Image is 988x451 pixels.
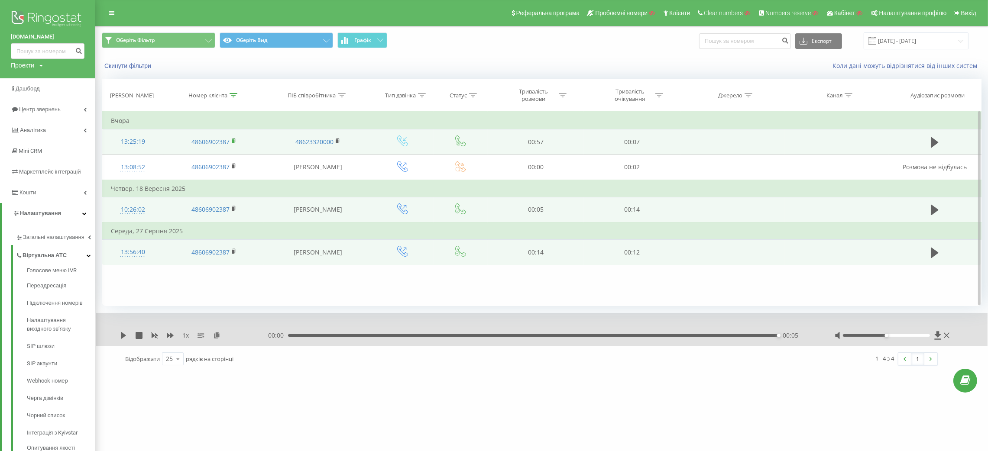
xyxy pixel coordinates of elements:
[783,331,798,340] span: 00:05
[595,10,648,16] span: Проблемні номери
[111,159,155,176] div: 13:08:52
[23,251,67,260] span: Віртуальна АТС
[188,92,227,99] div: Номер клієнта
[27,359,57,368] span: SIP акаунти
[27,424,95,441] a: Інтеграція з Kyivstar
[111,133,155,150] div: 13:25:19
[488,240,584,265] td: 00:14
[27,428,78,437] span: Інтеграція з Kyivstar
[584,155,680,180] td: 00:02
[191,138,230,146] a: 48606902387
[102,112,982,129] td: Вчора
[450,92,467,99] div: Статус
[27,312,95,338] a: Налаштування вихідного зв’язку
[354,37,371,43] span: Графік
[110,92,154,99] div: [PERSON_NAME]
[19,106,61,113] span: Центр звернень
[385,92,416,99] div: Тип дзвінка
[488,197,584,222] td: 00:05
[11,32,84,41] a: [DOMAIN_NAME]
[27,407,95,424] a: Чорний список
[488,129,584,155] td: 00:57
[295,138,334,146] a: 48623320000
[111,244,155,261] div: 13:56:40
[833,61,982,70] a: Коли дані можуть відрізнятися вiд інших систем
[27,299,83,307] span: Підключення номерів
[11,43,84,59] input: Пошук за номером
[23,233,84,242] span: Загальні налаштування
[795,33,842,49] button: Експорт
[16,85,40,92] span: Дашборд
[264,155,372,180] td: [PERSON_NAME]
[27,266,95,277] a: Голосове меню IVR
[220,32,333,48] button: Оберіть Вид
[19,168,81,175] span: Маркетплейс інтеграцій
[191,205,230,213] a: 48606902387
[102,62,155,70] button: Скинути фільтри
[704,10,743,16] span: Clear numbers
[834,10,855,16] span: Кабінет
[116,37,155,44] span: Оберіть Фільтр
[186,355,233,363] span: рядків на сторінці
[27,316,91,333] span: Налаштування вихідного зв’язку
[264,240,372,265] td: [PERSON_NAME]
[27,277,95,294] a: Переадресація
[27,355,95,372] a: SIP акаунти
[125,355,160,363] span: Відображати
[884,334,888,337] div: Accessibility label
[337,32,387,48] button: Графік
[27,411,65,420] span: Чорний список
[102,222,982,240] td: Середа, 27 Серпня 2025
[11,9,84,30] img: Ringostat logo
[584,129,680,155] td: 00:07
[699,33,791,49] input: Пошук за номером
[488,155,584,180] td: 00:00
[27,338,95,355] a: SIP шлюзи
[268,331,288,340] span: 00:00
[879,10,946,16] span: Налаштування профілю
[16,227,95,245] a: Загальні налаштування
[16,245,95,263] a: Віртуальна АТС
[27,390,95,407] a: Черга дзвінків
[264,197,372,222] td: [PERSON_NAME]
[903,163,967,171] span: Розмова не відбулась
[777,334,781,337] div: Accessibility label
[27,266,77,275] span: Голосове меню IVR
[102,32,215,48] button: Оберіть Фільтр
[20,127,46,133] span: Аналiтика
[20,210,61,216] span: Налаштування
[826,92,842,99] div: Канал
[19,189,36,196] span: Кошти
[584,197,680,222] td: 00:14
[27,372,95,390] a: Webhook номер
[27,281,66,290] span: Переадресація
[875,354,894,363] div: 1 - 4 з 4
[910,92,965,99] div: Аудіозапис розмови
[765,10,811,16] span: Numbers reserve
[516,10,580,16] span: Реферальна програма
[111,201,155,218] div: 10:26:02
[166,354,173,363] div: 25
[961,10,976,16] span: Вихід
[2,203,95,224] a: Налаштування
[27,394,63,403] span: Черга дзвінків
[191,163,230,171] a: 48606902387
[19,148,42,154] span: Mini CRM
[718,92,742,99] div: Джерело
[510,88,557,103] div: Тривалість розмови
[27,377,68,385] span: Webhook номер
[182,331,189,340] span: 1 x
[911,353,924,365] a: 1
[11,61,34,70] div: Проекти
[191,248,230,256] a: 48606902387
[607,88,653,103] div: Тривалість очікування
[288,92,336,99] div: ПІБ співробітника
[27,294,95,312] a: Підключення номерів
[669,10,690,16] span: Клієнти
[27,342,55,351] span: SIP шлюзи
[102,180,982,197] td: Четвер, 18 Вересня 2025
[584,240,680,265] td: 00:12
